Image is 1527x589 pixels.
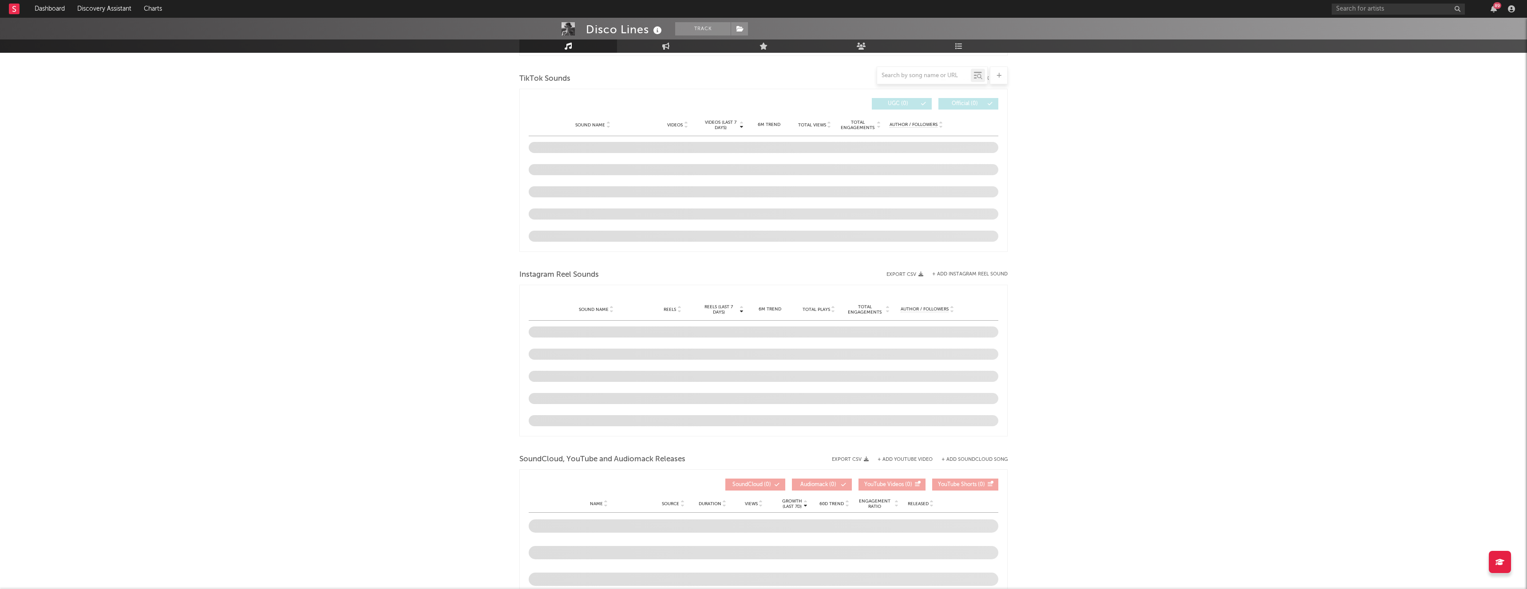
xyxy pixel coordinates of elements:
[798,122,826,128] span: Total Views
[938,98,998,110] button: Official(0)
[932,479,998,491] button: YouTube Shorts(0)
[748,306,792,313] div: 6M Trend
[590,501,603,507] span: Name
[745,501,758,507] span: Views
[800,482,828,487] span: Audiomack
[782,499,802,504] p: Growth
[798,482,839,487] span: ( 0 )
[938,482,985,487] span: ( 0 )
[846,304,885,315] span: Total Engagements
[731,482,772,487] span: ( 0 )
[1491,5,1497,12] button: 89
[869,457,933,462] div: + Add YouTube Video
[699,501,721,507] span: Duration
[732,482,763,487] span: SoundCloud
[667,122,683,128] span: Videos
[908,501,929,507] span: Released
[725,479,785,491] button: SoundCloud(0)
[748,122,790,128] div: 6M Trend
[878,457,933,462] button: + Add YouTube Video
[703,120,739,130] span: Videos (last 7 days)
[792,479,852,491] button: Audiomack(0)
[1493,2,1501,9] div: 89
[932,272,1008,277] button: + Add Instagram Reel Sound
[938,482,977,487] span: YouTube Shorts
[699,304,738,315] span: Reels (last 7 days)
[840,120,876,130] span: Total Engagements
[890,122,938,128] span: Author / Followers
[886,272,923,277] button: Export CSV
[877,72,971,79] input: Search by song name or URL
[664,307,676,312] span: Reels
[901,306,949,312] span: Author / Followers
[1332,4,1465,15] input: Search for artists
[933,457,1008,462] button: + Add SoundCloud Song
[942,457,1008,462] button: + Add SoundCloud Song
[878,101,918,106] span: UGC ( 0 )
[864,482,904,487] span: YouTube Videos
[675,22,731,35] button: Track
[858,479,926,491] button: YouTube Videos(0)
[519,454,685,465] span: SoundCloud, YouTube and Audiomack Releases
[519,270,599,280] span: Instagram Reel Sounds
[575,122,605,128] span: Sound Name
[782,504,802,509] p: (Last 7d)
[832,457,869,462] button: Export CSV
[819,501,844,507] span: 60D Trend
[586,22,664,37] div: Disco Lines
[864,482,912,487] span: ( 0 )
[872,98,932,110] button: UGC(0)
[856,499,893,509] span: Engagement Ratio
[923,272,1008,277] div: + Add Instagram Reel Sound
[579,307,609,312] span: Sound Name
[662,501,679,507] span: Source
[803,307,830,312] span: Total Plays
[944,101,985,106] span: Official ( 0 )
